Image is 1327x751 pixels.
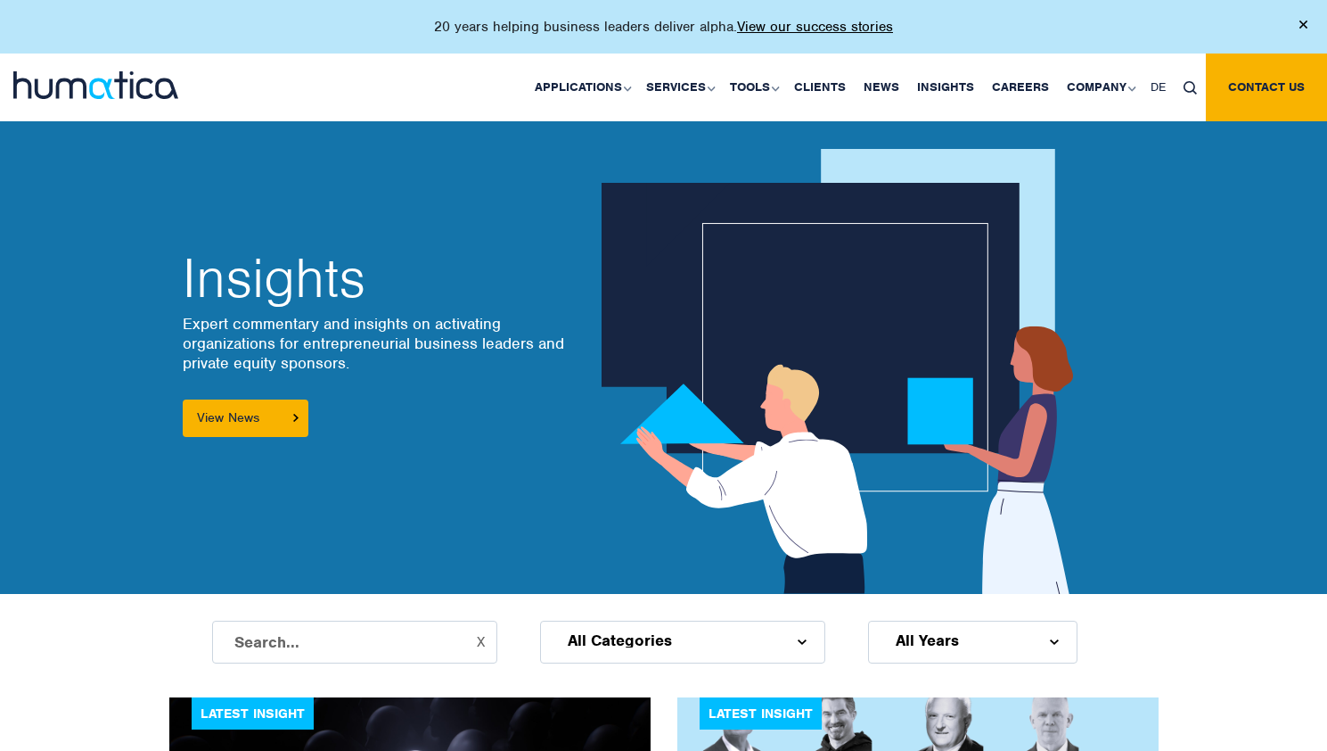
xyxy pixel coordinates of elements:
[737,18,893,36] a: View our success stories
[1050,640,1058,645] img: d_arroww
[785,54,855,121] a: Clients
[526,54,637,121] a: Applications
[293,414,299,422] img: arrowicon
[798,640,806,645] img: d_arroww
[434,18,893,36] p: 20 years helping business leaders deliver alpha.
[212,621,497,664] input: Search...
[721,54,785,121] a: Tools
[1058,54,1142,121] a: Company
[568,633,672,648] span: All Categories
[192,697,314,730] div: Latest Insight
[855,54,908,121] a: News
[183,314,566,373] p: Expert commentary and insights on activating organizations for entrepreneurial business leaders a...
[637,54,721,121] a: Services
[908,54,983,121] a: Insights
[1142,54,1175,121] a: DE
[700,697,822,730] div: Latest Insight
[183,400,308,437] a: View News
[1151,79,1166,95] span: DE
[1184,81,1197,95] img: search_icon
[1206,54,1327,121] a: Contact us
[477,635,485,649] button: X
[896,633,959,648] span: All Years
[183,252,566,305] h2: Insights
[983,54,1058,121] a: Careers
[602,149,1093,594] img: about_banner1
[13,71,178,99] img: logo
